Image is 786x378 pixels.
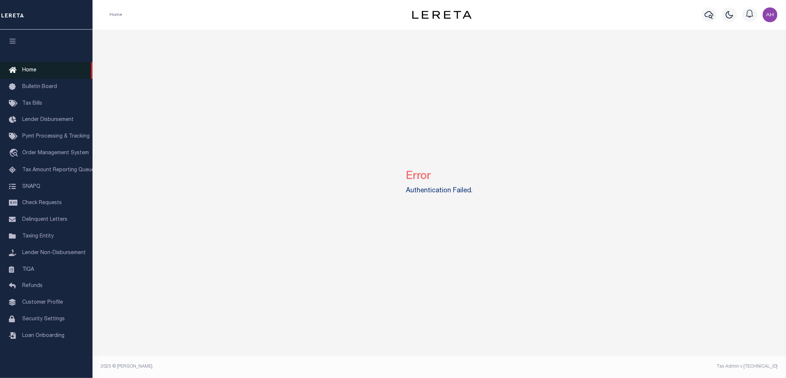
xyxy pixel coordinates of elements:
span: TIQA [22,267,34,272]
span: Loan Onboarding [22,333,64,338]
span: Lender Disbursement [22,117,74,122]
h2: Error [406,164,473,183]
li: Home [110,11,122,18]
span: Tax Amount Reporting Queue [22,168,94,173]
div: Tax Admin v.[TECHNICAL_ID] [445,363,778,370]
img: svg+xml;base64,PHN2ZyB4bWxucz0iaHR0cDovL3d3dy53My5vcmcvMjAwMC9zdmciIHBvaW50ZXItZXZlbnRzPSJub25lIi... [763,7,777,22]
span: Lender Non-Disbursement [22,250,86,256]
span: Bulletin Board [22,84,57,90]
span: Taxing Entity [22,234,54,239]
span: Tax Bills [22,101,42,106]
span: Security Settings [22,317,65,322]
span: Check Requests [22,200,62,206]
span: Delinquent Letters [22,217,67,222]
span: Pymt Processing & Tracking [22,134,90,139]
span: Refunds [22,283,43,288]
img: logo-dark.svg [412,11,471,19]
span: SNAPQ [22,184,40,189]
span: Customer Profile [22,300,63,305]
i: travel_explore [9,149,21,158]
div: 2025 © [PERSON_NAME]. [95,363,440,370]
span: Order Management System [22,151,89,156]
span: Home [22,68,36,73]
label: Authentication Failed. [406,186,473,196]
